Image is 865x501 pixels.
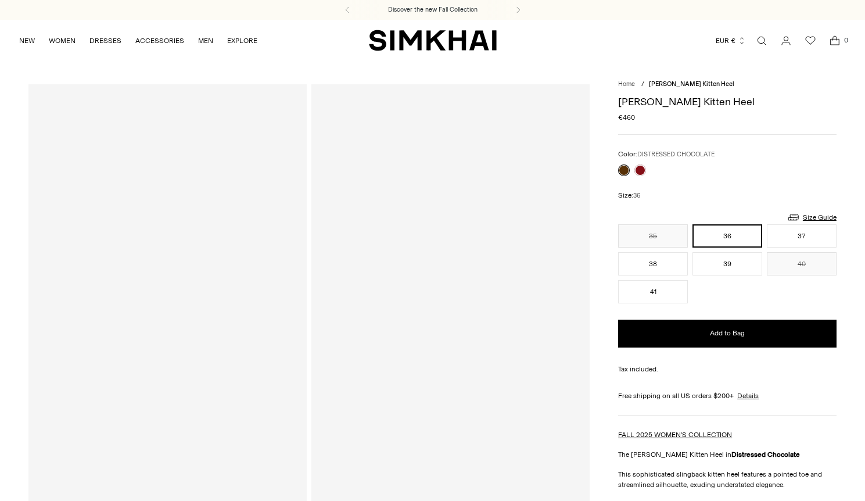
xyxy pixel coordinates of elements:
button: 39 [692,252,762,275]
a: Go to the account page [774,29,798,52]
span: [PERSON_NAME] Kitten Heel [649,80,734,88]
a: ACCESSORIES [135,28,184,53]
strong: Distressed Chocolate [731,450,800,459]
button: 37 [767,224,837,248]
button: 36 [692,224,762,248]
a: Open cart modal [823,29,846,52]
a: Open search modal [750,29,773,52]
button: 41 [618,280,688,303]
a: Home [618,80,635,88]
p: This sophisticated slingback kitten heel features a pointed toe and streamlined silhouette, exudi... [618,469,837,490]
a: NEW [19,28,35,53]
a: DRESSES [89,28,121,53]
div: Tax included. [618,364,837,374]
button: Add to Bag [618,320,837,348]
div: Free shipping on all US orders $200+ [618,391,837,401]
button: 38 [618,252,688,275]
button: 40 [767,252,837,275]
p: The [PERSON_NAME] Kitten Heel in [618,449,837,460]
button: 35 [618,224,688,248]
span: DISTRESSED CHOCOLATE [637,151,715,158]
a: SIMKHAI [369,29,497,52]
a: EXPLORE [227,28,257,53]
span: Add to Bag [710,328,745,338]
a: Details [737,391,759,401]
a: Wishlist [799,29,822,52]
a: Discover the new Fall Collection [388,5,478,15]
a: MEN [198,28,213,53]
a: Size Guide [787,210,837,224]
span: 36 [633,192,640,199]
label: Color: [618,149,715,160]
label: Size: [618,190,640,201]
a: FALL 2025 WOMEN'S COLLECTION [618,431,732,439]
button: EUR € [716,28,746,53]
nav: breadcrumbs [618,80,837,90]
div: / [641,80,644,90]
a: WOMEN [49,28,76,53]
h1: [PERSON_NAME] Kitten Heel [618,96,837,107]
span: €460 [618,112,635,123]
span: 0 [841,35,851,45]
